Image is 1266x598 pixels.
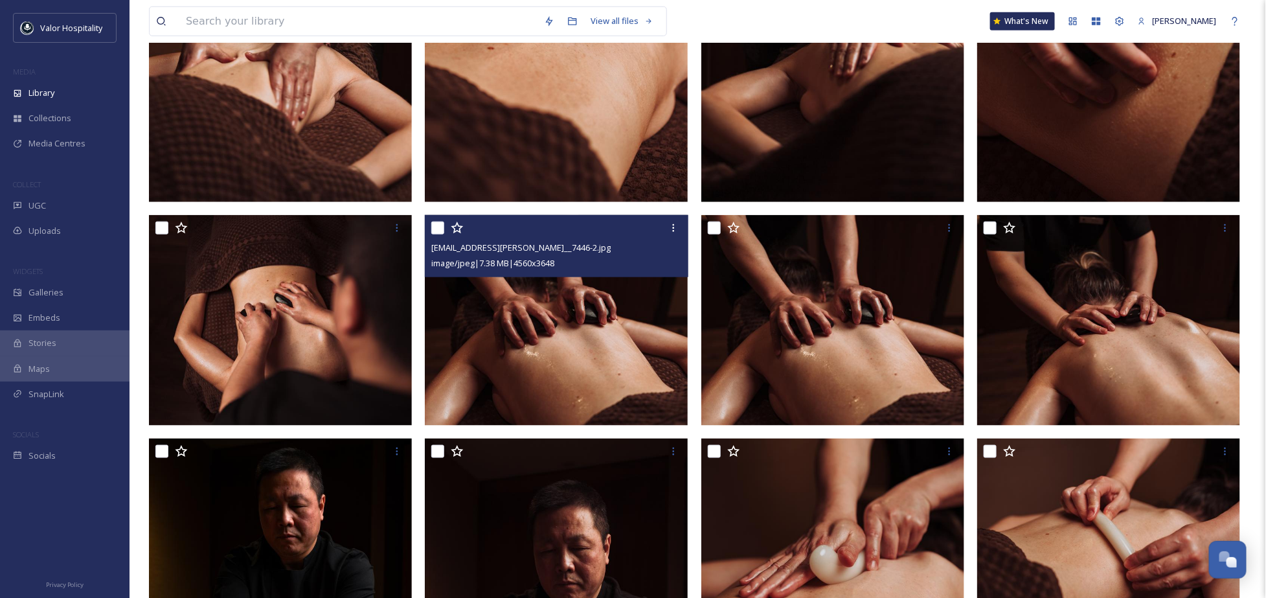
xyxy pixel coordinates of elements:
input: Search your library [179,7,537,36]
span: Embeds [28,312,60,324]
span: Stories [28,337,56,349]
span: [PERSON_NAME] [1153,15,1217,27]
img: images [21,21,34,34]
span: Collections [28,112,71,124]
span: WIDGETS [13,266,43,276]
span: SnapLink [28,388,64,400]
span: Uploads [28,225,61,237]
span: MEDIA [13,67,36,76]
span: Maps [28,363,50,375]
img: ext_1746522609.413764_louis.edwards@doubletreechester.com-R6__7446.jpg [701,215,964,426]
a: View all files [584,8,660,34]
span: image/jpeg | 7.38 MB | 4560 x 3648 [431,257,554,269]
span: SOCIALS [13,430,39,439]
img: ext_1746522607.843496_louis.edwards@doubletreechester.com-R6__7421.jpg [977,215,1240,426]
span: [EMAIL_ADDRESS][PERSON_NAME]__7446-2.jpg [431,242,611,253]
a: What's New [990,12,1055,30]
button: Open Chat [1209,541,1247,579]
span: Media Centres [28,137,85,150]
a: Privacy Policy [46,576,84,592]
a: [PERSON_NAME] [1131,8,1223,34]
span: COLLECT [13,179,41,189]
img: ext_1746522611.255228_louis.edwards@doubletreechester.com-R6__7740.jpg [149,215,412,426]
span: UGC [28,200,46,212]
span: Socials [28,450,56,462]
span: Privacy Policy [46,581,84,589]
span: Library [28,87,54,99]
img: ext_1746522609.624154_louis.edwards@doubletreechester.com-R6__7446-2.jpg [425,215,688,426]
span: Valor Hospitality [40,22,102,34]
span: Galleries [28,286,63,299]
